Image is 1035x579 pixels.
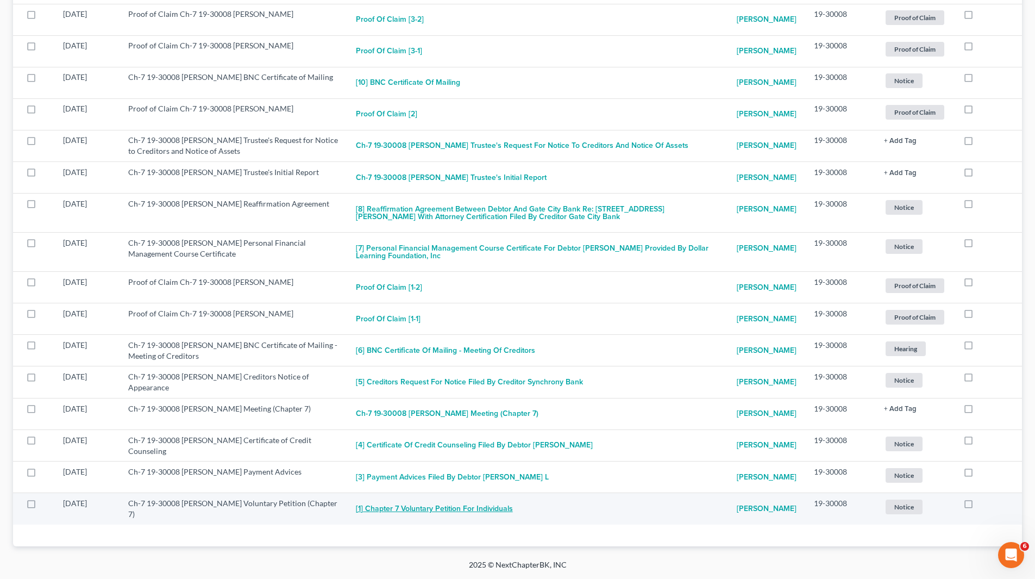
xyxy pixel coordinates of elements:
td: Ch-7 19-30008 [PERSON_NAME] BNC Certificate of Mailing [120,67,347,98]
td: [DATE] [54,493,120,525]
td: 19-30008 [805,35,875,67]
button: [8] Reaffirmation Agreement Between Debtor and Gate City Bank re: [STREET_ADDRESS][PERSON_NAME] W... [356,198,719,228]
td: 19-30008 [805,194,875,233]
td: 19-30008 [805,398,875,429]
td: Ch-7 19-30008 [PERSON_NAME] Payment Advices [120,462,347,493]
a: [PERSON_NAME] [737,371,796,393]
td: Proof of Claim Ch-7 19-30008 [PERSON_NAME] [120,272,347,303]
a: + Add Tag [884,403,946,414]
td: 19-30008 [805,335,875,366]
a: Notice [884,72,946,90]
td: 19-30008 [805,67,875,98]
td: Ch-7 19-30008 [PERSON_NAME] Certificate of Credit Counseling [120,429,347,461]
a: [PERSON_NAME] [737,435,796,457]
span: Proof of Claim [886,10,944,25]
a: Proof of Claim [884,308,946,326]
td: [DATE] [54,35,120,67]
span: Proof of Claim [886,105,944,120]
a: [PERSON_NAME] [737,103,796,125]
td: 19-30008 [805,272,875,303]
a: [PERSON_NAME] [737,198,796,220]
a: Proof of Claim [884,277,946,295]
span: Notice [886,500,923,514]
td: Proof of Claim Ch-7 19-30008 [PERSON_NAME] [120,303,347,335]
td: [DATE] [54,67,120,98]
button: Proof of Claim [3-2] [356,9,424,30]
button: Proof of Claim [1-1] [356,308,421,330]
td: [DATE] [54,98,120,130]
a: Notice [884,371,946,389]
td: Proof of Claim Ch-7 19-30008 [PERSON_NAME] [120,98,347,130]
td: [DATE] [54,303,120,335]
a: [PERSON_NAME] [737,238,796,259]
span: Notice [886,437,923,451]
td: [DATE] [54,130,120,161]
td: [DATE] [54,162,120,194]
td: Ch-7 19-30008 [PERSON_NAME] Creditors Notice of Appearance [120,366,347,398]
a: [PERSON_NAME] [737,498,796,520]
a: [PERSON_NAME] [737,403,796,425]
iframe: Intercom live chat [998,542,1024,568]
td: Ch-7 19-30008 [PERSON_NAME] Reaffirmation Agreement [120,194,347,233]
td: 19-30008 [805,4,875,35]
td: [DATE] [54,462,120,493]
a: Proof of Claim [884,103,946,121]
a: Proof of Claim [884,9,946,27]
div: 2025 © NextChapterBK, INC [208,559,827,579]
button: + Add Tag [884,406,917,413]
td: Ch-7 19-30008 [PERSON_NAME] Trustee's Request for Notice to Creditors and Notice of Assets [120,130,347,161]
a: [PERSON_NAME] [737,167,796,189]
button: Proof of Claim [1-2] [356,277,422,298]
button: [4] Certificate of Credit Counseling Filed by Debtor [PERSON_NAME] [356,435,593,457]
td: Ch-7 19-30008 [PERSON_NAME] Trustee's Initial Report [120,162,347,194]
td: [DATE] [54,233,120,272]
a: Proof of Claim [884,40,946,58]
a: Notice [884,435,946,453]
td: Ch-7 19-30008 [PERSON_NAME] Meeting (Chapter 7) [120,398,347,429]
a: [PERSON_NAME] [737,135,796,157]
button: [7] Personal Financial Management Course Certificate For Debtor [PERSON_NAME] Provided by Dollar ... [356,238,719,267]
td: Proof of Claim Ch-7 19-30008 [PERSON_NAME] [120,35,347,67]
td: [DATE] [54,366,120,398]
button: Ch-7 19-30008 [PERSON_NAME] Meeting (Chapter 7) [356,403,538,425]
td: Proof of Claim Ch-7 19-30008 [PERSON_NAME] [120,4,347,35]
button: Ch-7 19-30008 [PERSON_NAME] Trustee's Request for Notice to Creditors and Notice of Assets [356,135,688,157]
span: Notice [886,468,923,483]
td: [DATE] [54,429,120,461]
span: Notice [886,373,923,388]
button: [3] Payment Advices Filed by Debtor [PERSON_NAME] L [356,466,549,488]
a: [PERSON_NAME] [737,72,796,94]
td: 19-30008 [805,98,875,130]
a: [PERSON_NAME] [737,277,796,298]
button: + Add Tag [884,170,917,177]
a: [PERSON_NAME] [737,308,796,330]
span: Notice [886,239,923,254]
a: Hearing [884,340,946,358]
td: 19-30008 [805,366,875,398]
td: [DATE] [54,335,120,366]
a: [PERSON_NAME] [737,466,796,488]
a: [PERSON_NAME] [737,9,796,30]
td: Ch-7 19-30008 [PERSON_NAME] Personal Financial Management Course Certificate [120,233,347,272]
a: Notice [884,466,946,484]
td: 19-30008 [805,493,875,525]
button: + Add Tag [884,138,917,145]
button: [10] BNC Certificate of Mailing [356,72,460,94]
a: Notice [884,198,946,216]
td: [DATE] [54,194,120,233]
span: 6 [1020,542,1029,551]
td: 19-30008 [805,233,875,272]
span: Hearing [886,341,926,356]
span: Notice [886,200,923,215]
td: [DATE] [54,272,120,303]
span: Notice [886,73,923,88]
td: [DATE] [54,4,120,35]
a: Notice [884,238,946,256]
button: Ch-7 19-30008 [PERSON_NAME] Trustee's Initial Report [356,167,547,189]
button: Proof of Claim [3-1] [356,40,422,62]
td: Ch-7 19-30008 [PERSON_NAME] BNC Certificate of Mailing - Meeting of Creditors [120,335,347,366]
td: 19-30008 [805,303,875,335]
a: [PERSON_NAME] [737,40,796,62]
td: 19-30008 [805,462,875,493]
button: Proof of Claim [2] [356,103,417,125]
